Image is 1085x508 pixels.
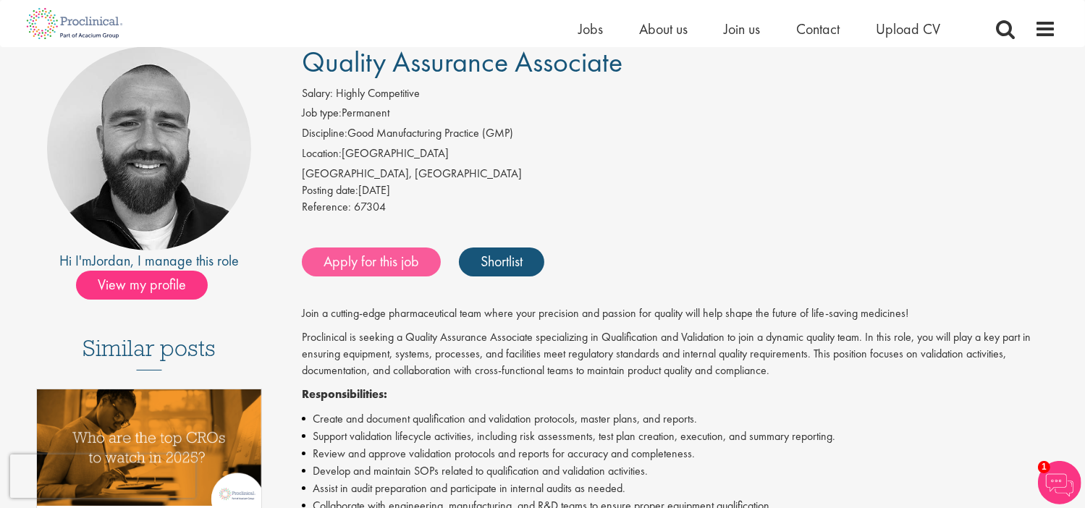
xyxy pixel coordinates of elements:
[92,251,130,270] a: Jordan
[47,46,251,250] img: imeage of recruiter Jordan Kiely
[1038,461,1050,473] span: 1
[37,389,262,506] img: Top 10 CROs 2025 | Proclinical
[302,105,1057,125] li: Permanent
[76,271,208,300] span: View my profile
[302,305,1057,322] p: Join a cutting-edge pharmaceutical team where your precision and passion for quality will help sh...
[579,20,604,38] a: Jobs
[302,410,1057,428] li: Create and document qualification and validation protocols, master plans, and reports.
[725,20,761,38] a: Join us
[302,182,358,198] span: Posting date:
[302,182,1057,199] div: [DATE]
[302,85,333,102] label: Salary:
[302,145,342,162] label: Location:
[302,199,351,216] label: Reference:
[877,20,941,38] a: Upload CV
[302,386,387,402] strong: Responsibilities:
[10,454,195,498] iframe: reCAPTCHA
[302,329,1057,379] p: Proclinical is seeking a Quality Assurance Associate specializing in Qualification and Validation...
[83,336,216,371] h3: Similar posts
[354,199,386,214] span: 67304
[1038,461,1081,504] img: Chatbot
[640,20,688,38] a: About us
[459,247,544,276] a: Shortlist
[302,428,1057,445] li: Support validation lifecycle activities, including risk assessments, test plan creation, executio...
[336,85,420,101] span: Highly Competitive
[302,43,622,80] span: Quality Assurance Associate
[302,145,1057,166] li: [GEOGRAPHIC_DATA]
[302,125,1057,145] li: Good Manufacturing Practice (GMP)
[797,20,840,38] a: Contact
[302,125,347,142] label: Discipline:
[302,445,1057,462] li: Review and approve validation protocols and reports for accuracy and completeness.
[302,247,441,276] a: Apply for this job
[302,480,1057,497] li: Assist in audit preparation and participate in internal audits as needed.
[302,166,1057,182] div: [GEOGRAPHIC_DATA], [GEOGRAPHIC_DATA]
[302,462,1057,480] li: Develop and maintain SOPs related to qualification and validation activities.
[29,250,270,271] div: Hi I'm , I manage this role
[302,105,342,122] label: Job type:
[76,274,222,292] a: View my profile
